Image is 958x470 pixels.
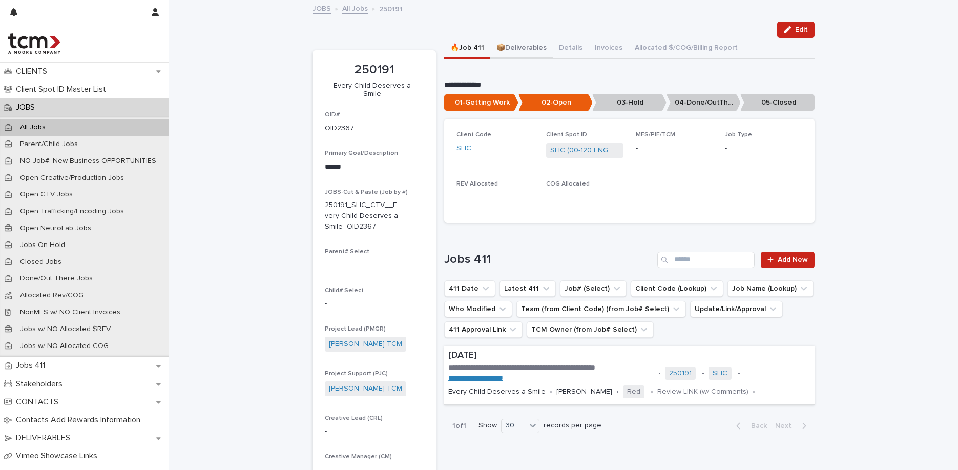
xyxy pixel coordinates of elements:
a: [PERSON_NAME]-TCM [329,339,402,350]
p: Open NeuroLab Jobs [12,224,99,233]
p: DELIVERABLES [12,433,78,443]
button: Team (from Client Code) (from Job# Select) [516,301,686,317]
p: 1 of 1 [444,414,474,439]
p: 250191_SHC_CTV__Every Child Deserves a Smile_OID2367 [325,200,399,232]
p: - [546,192,623,202]
p: OID2367 [325,123,354,134]
span: Project Lead (PMGR) [325,326,386,332]
button: Edit [777,22,815,38]
span: Client Spot ID [546,132,587,138]
p: 01-Getting Work [444,94,518,111]
button: Job# (Select) [560,280,627,297]
p: 250191 [325,63,424,77]
a: SHC [456,143,471,154]
p: Open Trafficking/Encoding Jobs [12,207,132,216]
p: - [325,426,424,437]
span: Creative Lead (CRL) [325,415,383,421]
p: [PERSON_NAME] [556,387,612,396]
p: Show [478,421,497,430]
p: • [651,387,653,396]
p: • [616,387,619,396]
p: - [456,192,534,202]
span: Next [775,422,798,430]
input: Search [657,252,755,268]
button: Next [771,421,815,431]
p: 04-Done/OutThere [667,94,741,111]
p: Done/Out There Jobs [12,274,101,283]
p: Every Child Deserves a Smile [325,81,420,99]
button: TCM Owner (from Job# Select) [527,321,654,338]
span: REV Allocated [456,181,498,187]
p: - [636,143,713,154]
p: - [325,260,424,271]
a: 250191 [669,369,692,378]
p: 03-Hold [592,94,667,111]
p: Client Spot ID Master List [12,85,114,94]
p: Vimeo Showcase Links [12,451,106,461]
a: [PERSON_NAME]-TCM [329,383,402,394]
p: - [759,387,761,396]
span: COG Allocated [546,181,590,187]
button: Allocated $/COG/Billing Report [629,38,744,59]
button: Details [553,38,589,59]
button: Job Name (Lookup) [727,280,814,297]
button: Back [728,421,771,431]
button: Latest 411 [499,280,556,297]
div: 30 [502,420,526,431]
a: JOBS [313,2,331,14]
p: Open Creative/Production Jobs [12,174,132,182]
p: Every Child Deserves a Smile [448,387,546,396]
span: OID# [325,112,340,118]
span: JOBS-Cut & Paste (Job by #) [325,189,408,195]
p: • [702,369,704,378]
span: Add New [778,256,808,263]
p: Parent/Child Jobs [12,140,86,149]
p: NO Job#: New Business OPPORTUNITIES [12,157,164,166]
a: Add New [761,252,815,268]
button: Who Modified [444,301,512,317]
button: 411 Approval Link [444,321,523,338]
a: SHC (00-120 ENG Spots) [550,145,619,156]
img: 4hMmSqQkux38exxPVZHQ [8,33,60,54]
button: 📦Deliverables [490,38,553,59]
span: Client Code [456,132,491,138]
a: SHC [713,369,727,378]
p: • [753,387,755,396]
button: Update/Link/Approval [690,301,783,317]
p: Allocated Rev/COG [12,291,92,300]
p: Stakeholders [12,379,71,389]
p: - [325,298,424,309]
a: All Jobs [342,2,368,14]
p: Jobs 411 [12,361,53,371]
p: CONTACTS [12,397,67,407]
h1: Jobs 411 [444,252,653,267]
span: Red [623,385,644,398]
p: Jobs w/ NO Allocated $REV [12,325,119,334]
button: 411 Date [444,280,495,297]
p: Review LINK (w/ Comments) [657,387,748,396]
span: Primary Goal/Description [325,150,398,156]
p: Contacts Add Rewards Information [12,415,149,425]
button: Invoices [589,38,629,59]
p: All Jobs [12,123,54,132]
p: Open CTV Jobs [12,190,81,199]
button: Client Code (Lookup) [631,280,723,297]
span: Job Type [725,132,752,138]
p: 05-Closed [740,94,815,111]
p: • [550,387,552,396]
p: 02-Open [518,94,593,111]
p: NonMES w/ NO Client Invoices [12,308,129,317]
p: CLIENTS [12,67,55,76]
span: Back [745,422,767,430]
span: Parent# Select [325,249,369,255]
p: Jobs On Hold [12,241,73,250]
p: Jobs w/ NO Allocated COG [12,342,117,351]
p: - [725,143,802,154]
p: Closed Jobs [12,258,70,267]
p: JOBS [12,103,43,112]
span: Creative Manager (CM) [325,454,392,460]
p: 250191 [379,3,403,14]
span: MES/PIF/TCM [636,132,675,138]
p: • [738,369,740,378]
